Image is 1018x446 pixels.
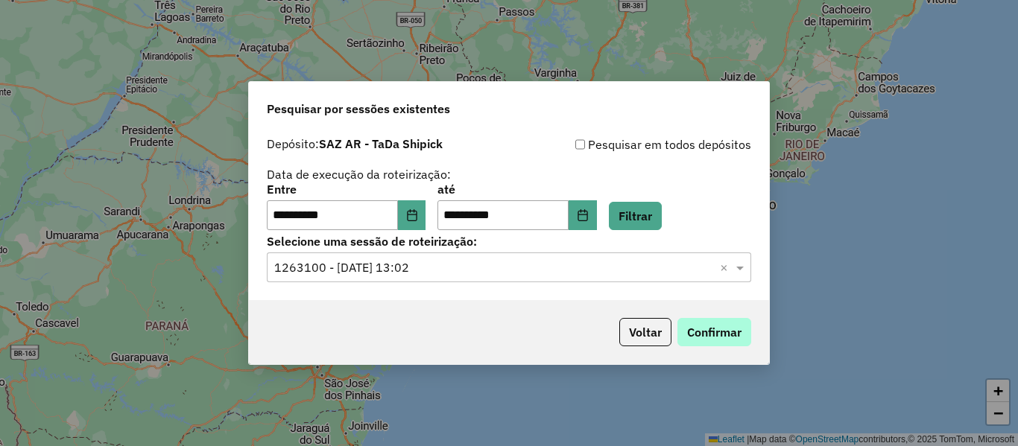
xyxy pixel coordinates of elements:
button: Choose Date [398,200,426,230]
div: Pesquisar em todos depósitos [509,136,751,153]
button: Confirmar [677,318,751,346]
button: Voltar [619,318,671,346]
label: Selecione uma sessão de roteirização: [267,232,751,250]
label: Depósito: [267,135,443,153]
label: Entre [267,180,426,198]
span: Clear all [720,258,733,276]
button: Choose Date [569,200,597,230]
strong: SAZ AR - TaDa Shipick [319,136,443,151]
button: Filtrar [609,202,662,230]
span: Pesquisar por sessões existentes [267,100,450,118]
label: Data de execução da roteirização: [267,165,451,183]
label: até [437,180,596,198]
